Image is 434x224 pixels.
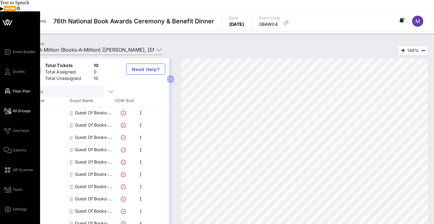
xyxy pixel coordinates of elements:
[67,98,113,104] span: Guest Name
[75,156,114,168] div: Guest Of Books-A-Million
[75,180,114,193] div: Guest Of Books-A-Million
[75,168,114,180] div: Guest Of Books-A-Million
[13,108,31,114] span: All Groups
[94,62,99,70] div: 10
[4,166,34,174] a: QR Scanner
[21,119,67,131] div: 33 • 2
[4,68,25,75] a: Guests
[13,128,29,133] span: Journeys
[229,15,244,21] p: Date
[21,193,67,205] div: 33 • 8
[16,6,20,11] button: Settings
[75,205,114,217] div: Guest Of Books-A-Million
[4,48,36,56] a: Event Builder
[259,15,280,21] p: Event Code
[21,156,67,168] div: 33 • 5
[21,98,67,104] span: Table, Seat
[75,119,114,131] div: Guest Of Books-A-Million
[4,147,26,154] a: Comms
[75,193,114,205] div: Guest Of Books-A-Million
[21,205,67,217] div: 33 • 9
[75,143,114,156] div: Guest Of Books-A-Million
[13,147,26,153] span: Comms
[4,107,31,115] a: All Groups
[4,127,29,134] a: Journeys
[416,18,420,24] span: M
[259,21,280,27] p: 0BAW04
[412,16,423,27] div: M
[13,88,30,94] span: Floor Plan
[126,64,165,75] button: Need Help?
[13,69,25,74] span: Guests
[10,6,16,11] button: Forward
[4,206,27,213] a: Settings
[94,69,99,77] div: 0
[21,107,67,119] div: 33 • 1
[398,46,428,55] div: 148%
[4,186,23,193] a: Team
[13,206,27,212] span: Settings
[45,75,91,83] div: Total Unassigned
[94,75,99,83] div: 10
[21,143,67,156] div: 33 • 4
[13,167,34,173] span: QR Scanner
[45,69,91,77] div: Total Assigned
[13,187,23,192] span: Team
[75,131,114,143] div: Guest Of Books-A-Million
[4,88,30,95] a: Floor Plan
[53,17,214,26] span: 76th National Book Awards Ceremony & Benefit Dinner
[13,49,36,55] span: Event Builder
[45,62,91,70] div: Total Tickets
[113,98,135,104] span: VOW Acct
[21,180,67,193] div: 33 • 7
[75,107,114,119] div: Guest Of Books-A-Million
[21,168,67,180] div: 33 • 6
[131,67,160,72] span: Need Help?
[229,21,244,27] p: [DATE]
[4,6,10,11] button: Previous
[21,131,67,143] div: 33 • 3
